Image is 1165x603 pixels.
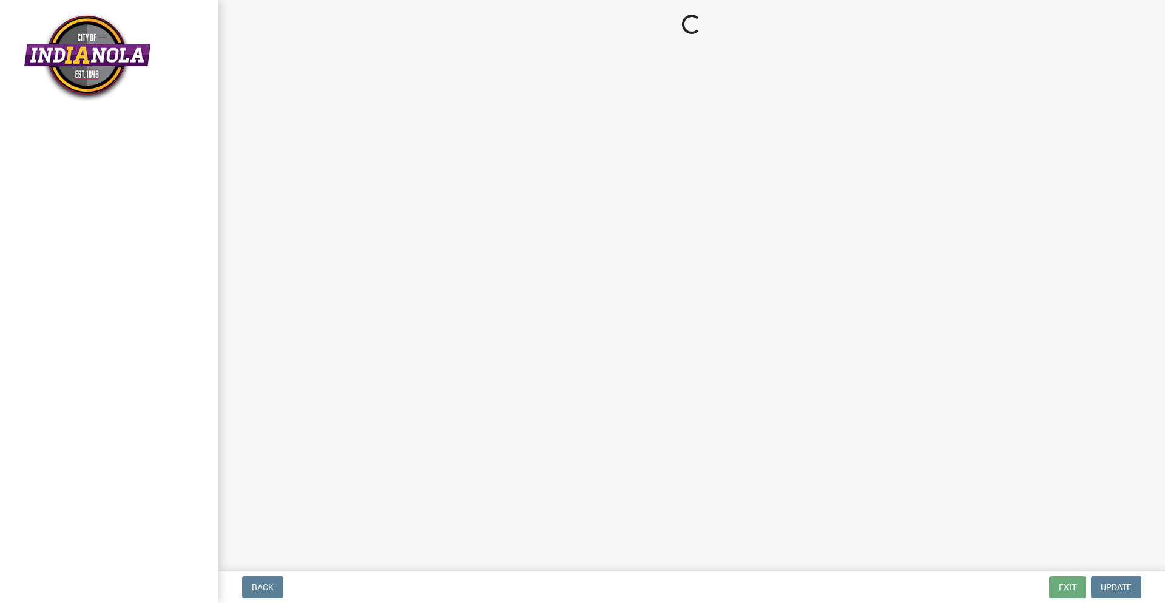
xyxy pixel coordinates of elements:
button: Update [1091,576,1141,598]
button: Exit [1049,576,1086,598]
span: Back [252,582,274,592]
img: City of Indianola, Iowa [24,13,150,102]
span: Update [1101,582,1132,592]
button: Back [242,576,283,598]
